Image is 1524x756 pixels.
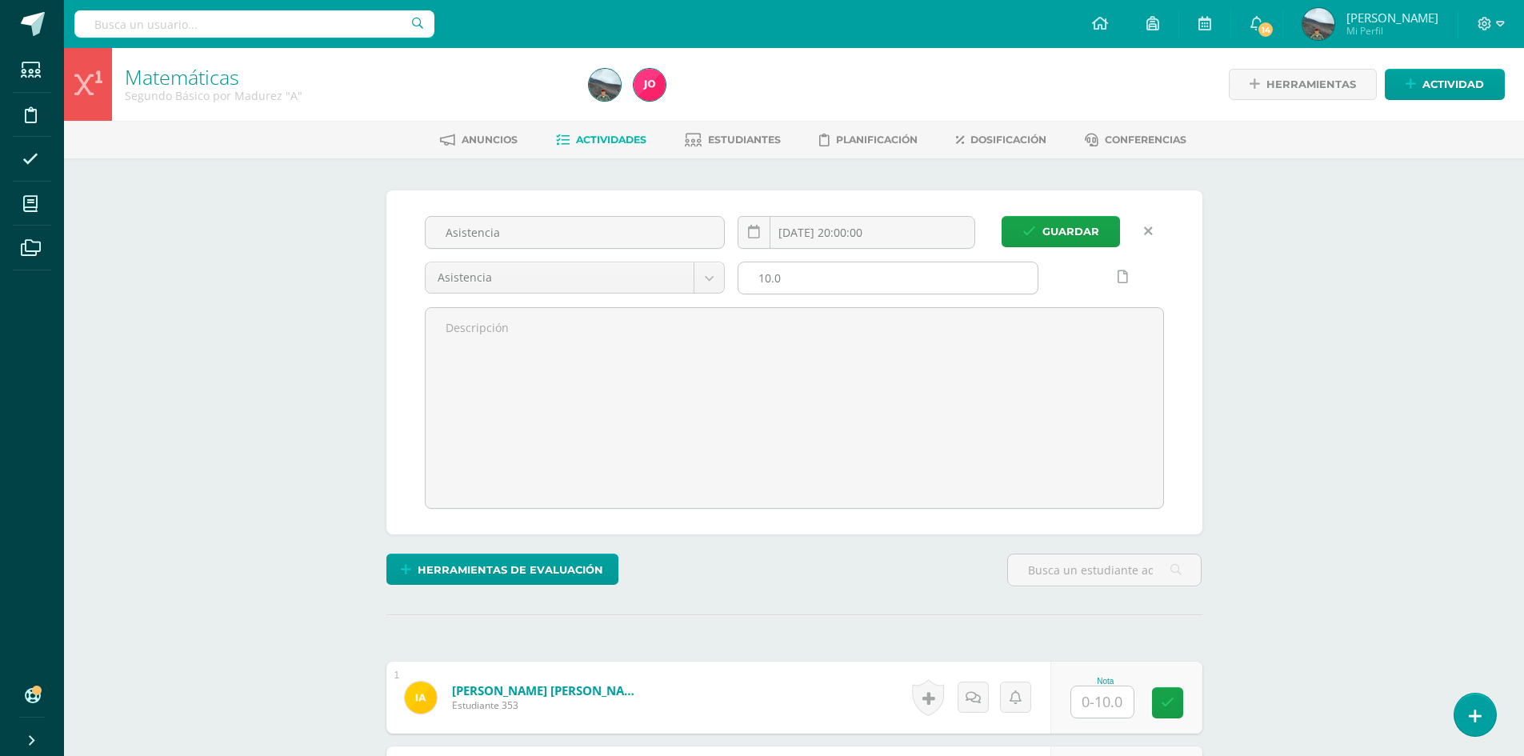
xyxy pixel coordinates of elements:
a: Conferencias [1085,127,1186,153]
img: a689aa7ec0f4d9b33e1105774b66cae5.png [634,69,666,101]
a: Dosificación [956,127,1046,153]
a: Herramientas de evaluación [386,554,618,585]
a: Matemáticas [125,63,239,90]
span: Actividad [1422,70,1484,99]
span: Estudiante 353 [452,698,644,712]
span: [PERSON_NAME] [1346,10,1438,26]
input: Fecha de entrega [738,217,974,248]
span: Anuncios [462,134,518,146]
a: Actividades [556,127,646,153]
a: Asistencia [426,262,725,293]
input: Busca un estudiante aquí... [1008,554,1201,586]
a: Anuncios [440,127,518,153]
a: [PERSON_NAME] [PERSON_NAME] [452,682,644,698]
span: Mi Perfil [1346,24,1438,38]
span: Herramientas [1266,70,1356,99]
button: Guardar [1002,216,1120,247]
a: Planificación [819,127,918,153]
input: Puntos máximos [738,262,1038,294]
span: 14 [1257,21,1274,38]
div: Segundo Básico por Madurez 'A' [125,88,570,103]
span: Dosificación [970,134,1046,146]
span: Guardar [1042,217,1099,246]
img: 52c89a90fe56a0a84ba1819900f22042.png [405,682,437,714]
span: Conferencias [1105,134,1186,146]
h1: Matemáticas [125,66,570,88]
span: Asistencia [438,262,682,293]
input: Título [426,217,725,248]
input: Busca un usuario... [74,10,434,38]
img: a200b1b31932d37f87f23791cb9db2b6.png [1302,8,1334,40]
span: Herramientas de evaluación [418,555,603,585]
a: Herramientas [1229,69,1377,100]
a: Estudiantes [685,127,781,153]
span: Actividades [576,134,646,146]
span: Planificación [836,134,918,146]
div: Nota [1070,677,1141,686]
input: 0-10.0 [1071,686,1134,718]
a: Actividad [1385,69,1505,100]
img: a200b1b31932d37f87f23791cb9db2b6.png [589,69,621,101]
span: Estudiantes [708,134,781,146]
